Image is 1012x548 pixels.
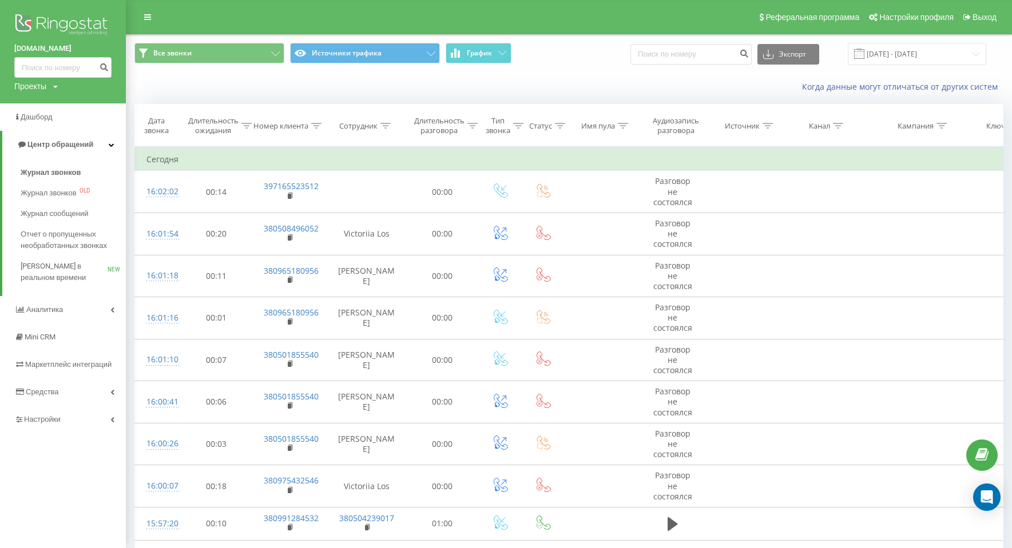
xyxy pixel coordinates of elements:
a: 380504239017 [339,513,394,523]
span: Разговор не состоялся [653,218,692,249]
td: 00:00 [407,171,478,213]
span: Журнал сообщений [21,208,88,219]
div: Проекты [14,81,46,92]
td: 00:11 [181,255,252,297]
a: [DOMAIN_NAME] [14,43,112,54]
div: Open Intercom Messenger [973,483,1001,511]
div: Имя пула [581,121,615,131]
a: 380508496052 [264,223,319,234]
span: Аналитика [26,305,63,314]
div: Номер клиента [253,121,308,131]
a: Центр обращений [2,131,126,158]
div: 16:00:26 [146,433,169,455]
input: Поиск по номеру [14,57,112,78]
div: Источник [725,121,760,131]
a: 397165523512 [264,181,319,191]
td: 00:18 [181,465,252,507]
div: 16:01:10 [146,349,169,371]
span: Выход [973,13,997,22]
td: 00:00 [407,339,478,381]
a: 380501855540 [264,391,319,402]
a: 380991284532 [264,513,319,523]
a: Отчет о пропущенных необработанных звонках [21,224,126,256]
td: 00:00 [407,381,478,423]
div: 16:02:02 [146,181,169,203]
span: Разговор не состоялся [653,386,692,417]
td: [PERSON_NAME] [327,423,407,465]
div: 16:00:41 [146,391,169,413]
td: [PERSON_NAME] [327,255,407,297]
div: Канал [809,121,830,131]
a: Когда данные могут отличаться от других систем [802,81,1003,92]
span: Разговор не состоялся [653,302,692,333]
td: 00:01 [181,297,252,339]
a: 380965180956 [264,307,319,318]
td: 01:00 [407,507,478,540]
td: 00:00 [407,465,478,507]
a: 380975432546 [264,475,319,486]
button: Все звонки [134,43,284,63]
td: 00:10 [181,507,252,540]
span: Центр обращений [27,140,93,149]
span: Журнал звонков [21,187,77,199]
span: Разговор не состоялся [653,344,692,375]
img: Ringostat logo [14,11,112,40]
span: Разговор не состоялся [653,428,692,459]
span: Отчет о пропущенных необработанных звонках [21,229,120,251]
span: Разговор не состоялся [653,175,692,207]
td: 00:14 [181,171,252,213]
div: Дата звонка [135,116,177,135]
div: Длительность разговора [414,116,465,135]
td: 00:00 [407,423,478,465]
a: 380501855540 [264,349,319,360]
td: 00:06 [181,381,252,423]
div: 16:00:07 [146,475,169,497]
a: 380501855540 [264,433,319,444]
span: График [467,49,492,57]
span: Разговор не состоялся [653,470,692,501]
td: 00:07 [181,339,252,381]
a: Журнал сообщений [21,203,126,224]
td: 00:00 [407,255,478,297]
span: Средства [26,387,59,396]
a: [PERSON_NAME] в реальном времениNEW [21,256,126,288]
div: 15:57:20 [146,513,169,535]
div: 16:01:16 [146,307,169,329]
button: Источники трафика [290,43,440,63]
td: 00:20 [181,213,252,255]
span: Настройки [24,415,61,423]
a: Журнал звонков [21,162,126,183]
button: График [446,43,511,63]
span: Реферальная программа [765,13,859,22]
span: Настройки профиля [879,13,954,22]
td: [PERSON_NAME] [327,297,407,339]
input: Поиск по номеру [630,44,752,65]
a: Журнал звонковOLD [21,183,126,203]
td: Victoriia Los [327,213,407,255]
div: Аудиозапись разговора [648,116,704,135]
div: 16:01:18 [146,265,169,287]
span: Mini CRM [25,333,55,341]
div: Сотрудник [339,121,378,131]
span: [PERSON_NAME] в реальном времени [21,261,108,283]
div: 16:01:54 [146,223,169,245]
div: Статус [529,121,552,131]
div: Тип звонка [486,116,510,135]
span: Разговор не состоялся [653,260,692,291]
span: Журнал звонков [21,167,81,178]
td: [PERSON_NAME] [327,381,407,423]
span: Маркетплейс интеграций [25,360,112,369]
a: 380965180956 [264,265,319,276]
td: 00:00 [407,297,478,339]
td: 00:03 [181,423,252,465]
span: Дашборд [21,113,53,121]
td: [PERSON_NAME] [327,339,407,381]
button: Экспорт [757,44,819,65]
div: Длительность ожидания [188,116,239,135]
div: Кампания [898,121,934,131]
td: 00:00 [407,213,478,255]
td: Victoriia Los [327,465,407,507]
span: Все звонки [153,49,192,58]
